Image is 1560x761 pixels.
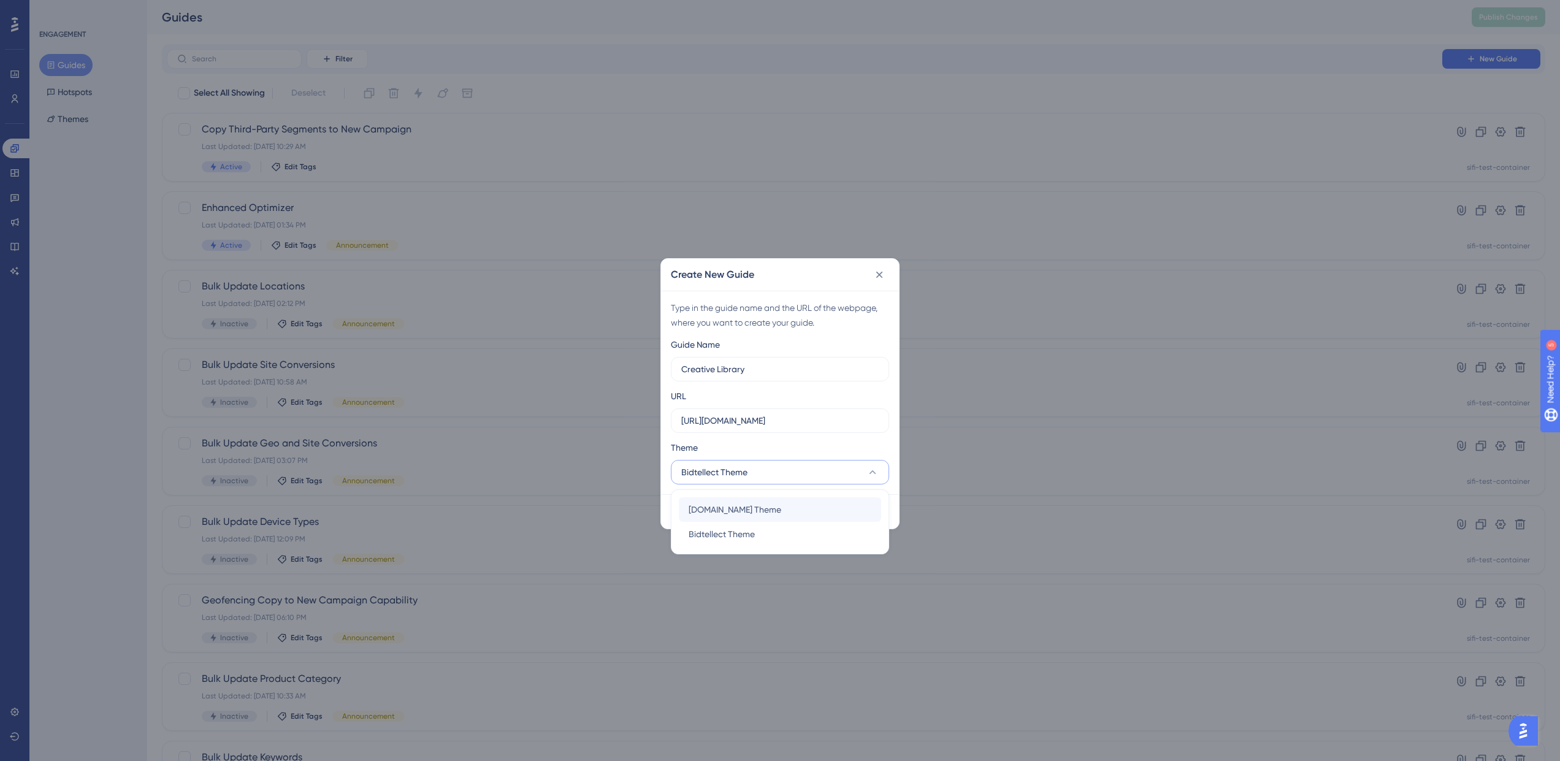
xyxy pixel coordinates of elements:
[671,267,754,282] h2: Create New Guide
[85,6,89,16] div: 5
[671,300,889,330] div: Type in the guide name and the URL of the webpage, where you want to create your guide.
[681,414,879,427] input: https://www.example.com
[681,362,879,376] input: How to Create
[671,440,698,455] span: Theme
[1508,713,1545,749] iframe: UserGuiding AI Assistant Launcher
[671,337,720,352] div: Guide Name
[671,389,686,403] div: URL
[29,3,77,18] span: Need Help?
[681,465,747,480] span: Bidtellect Theme
[689,502,781,517] span: [DOMAIN_NAME] Theme
[689,527,755,541] span: Bidtellect Theme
